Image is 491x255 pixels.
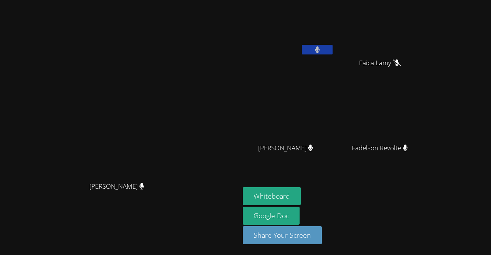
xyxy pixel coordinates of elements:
[243,226,322,244] button: Share Your Screen
[243,207,300,225] a: Google Doc
[359,58,401,69] span: Faica Lamy
[258,143,313,154] span: [PERSON_NAME]
[352,143,408,154] span: Fadelson Revolte
[243,187,301,205] button: Whiteboard
[89,181,144,192] span: [PERSON_NAME]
